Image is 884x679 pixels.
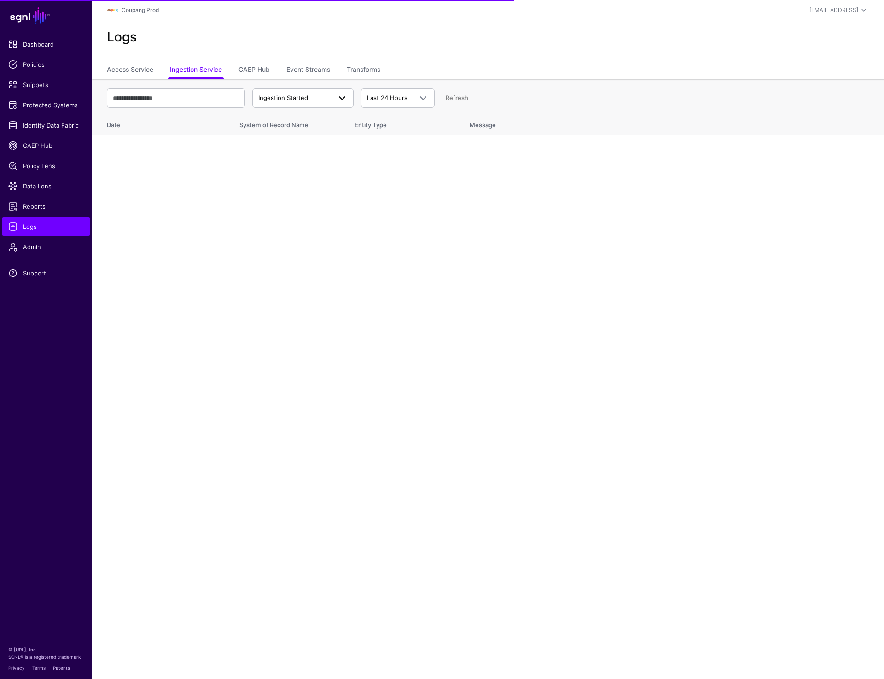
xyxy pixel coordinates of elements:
th: Entity Type [345,111,460,135]
a: Reports [2,197,90,216]
a: Transforms [347,62,380,79]
a: Refresh [446,94,468,101]
a: Ingestion Service [170,62,222,79]
span: CAEP Hub [8,141,84,150]
span: Protected Systems [8,100,84,110]
a: Policy Lens [2,157,90,175]
span: Policy Lens [8,161,84,170]
span: Ingestion Started [258,94,308,101]
th: Date [92,111,230,135]
span: Support [8,269,84,278]
span: Identity Data Fabric [8,121,84,130]
a: Protected Systems [2,96,90,114]
th: Message [460,111,884,135]
a: Patents [53,665,70,671]
a: Admin [2,238,90,256]
a: Privacy [8,665,25,671]
span: Dashboard [8,40,84,49]
p: SGNL® is a registered trademark [8,653,84,661]
span: Admin [8,242,84,252]
img: svg+xml;base64,PHN2ZyBpZD0iTG9nbyIgeG1sbnM9Imh0dHA6Ly93d3cudzMub3JnLzIwMDAvc3ZnIiB3aWR0aD0iMTIxLj... [107,5,118,16]
a: Coupang Prod [122,6,159,13]
span: Last 24 Hours [367,94,407,101]
div: [EMAIL_ADDRESS] [809,6,858,14]
a: Event Streams [286,62,330,79]
h2: Logs [107,29,869,45]
th: System of Record Name [230,111,345,135]
span: Logs [8,222,84,231]
a: Identity Data Fabric [2,116,90,135]
a: Policies [2,55,90,74]
a: Logs [2,217,90,236]
a: Data Lens [2,177,90,195]
span: Policies [8,60,84,69]
p: © [URL], Inc [8,646,84,653]
span: Data Lens [8,181,84,191]
a: CAEP Hub [238,62,270,79]
a: Terms [32,665,46,671]
a: SGNL [6,6,87,26]
a: CAEP Hub [2,136,90,155]
span: Reports [8,202,84,211]
a: Access Service [107,62,153,79]
a: Dashboard [2,35,90,53]
span: Snippets [8,80,84,89]
a: Snippets [2,76,90,94]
